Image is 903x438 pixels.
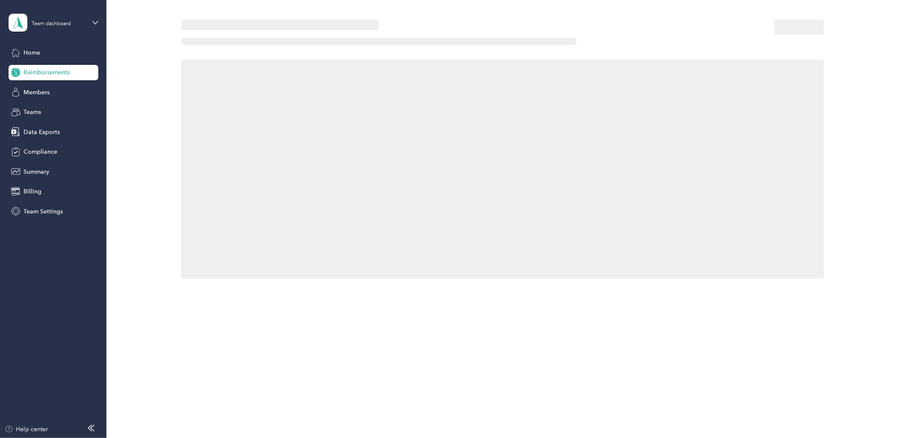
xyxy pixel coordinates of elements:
span: Data Exports [24,128,60,137]
span: Compliance [24,147,57,156]
div: Team dashboard [32,21,71,26]
span: Billing [24,187,41,196]
span: Team Settings [24,207,63,216]
span: Summary [24,167,49,176]
span: Teams [24,108,41,117]
span: Reimbursements [24,68,70,77]
button: Help center [5,425,48,434]
span: Home [24,48,40,57]
span: Members [24,88,50,97]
